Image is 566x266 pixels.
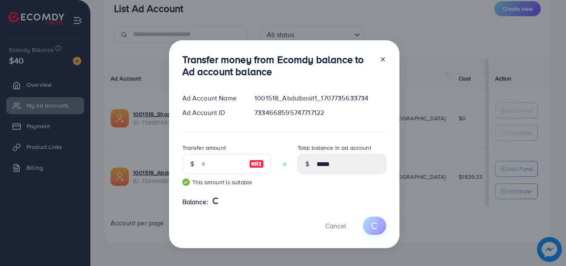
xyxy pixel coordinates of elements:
div: 1001518_Abdulbasit1_1707735633734 [248,93,392,103]
button: Cancel [315,217,356,234]
span: Cancel [325,221,346,230]
span: Balance: [182,197,208,207]
img: guide [182,178,190,186]
small: This amount is suitable [182,178,271,186]
h3: Transfer money from Ecomdy balance to Ad account balance [182,54,373,78]
label: Total balance in ad account [298,144,371,152]
img: image [249,159,264,169]
div: Ad Account ID [176,108,248,117]
label: Transfer amount [182,144,226,152]
div: Ad Account Name [176,93,248,103]
div: 7334668595747717122 [248,108,392,117]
